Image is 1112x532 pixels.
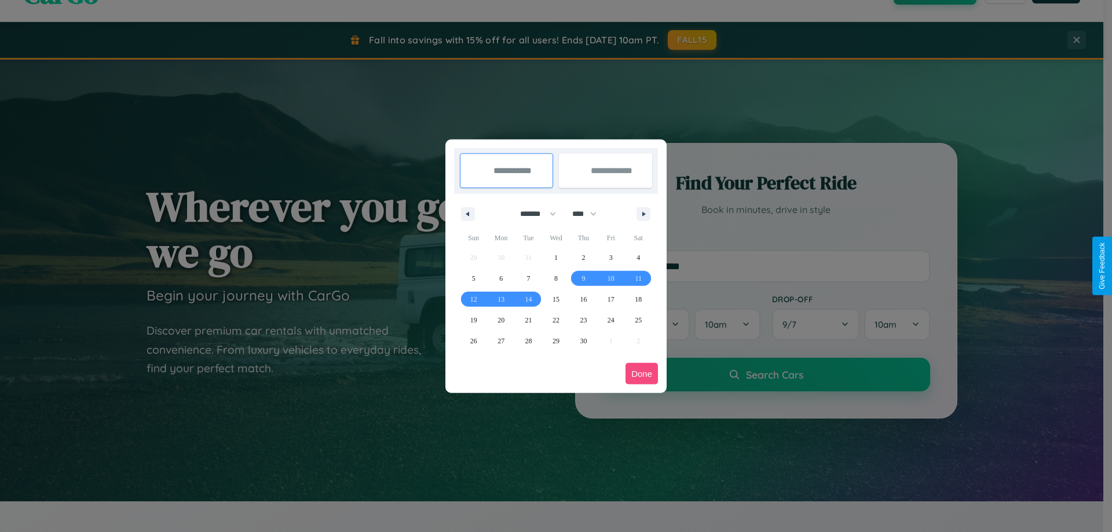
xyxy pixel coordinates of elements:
[570,310,597,331] button: 23
[527,268,531,289] span: 7
[609,247,613,268] span: 3
[581,268,585,289] span: 9
[542,331,569,351] button: 29
[608,289,614,310] span: 17
[637,247,640,268] span: 4
[542,247,569,268] button: 1
[635,268,642,289] span: 11
[608,268,614,289] span: 10
[553,310,559,331] span: 22
[470,289,477,310] span: 12
[635,310,642,331] span: 25
[460,331,487,351] button: 26
[625,229,652,247] span: Sat
[580,331,587,351] span: 30
[487,289,514,310] button: 13
[570,289,597,310] button: 16
[597,247,624,268] button: 3
[625,289,652,310] button: 18
[460,310,487,331] button: 19
[487,268,514,289] button: 6
[580,310,587,331] span: 23
[470,331,477,351] span: 26
[553,289,559,310] span: 15
[487,310,514,331] button: 20
[525,310,532,331] span: 21
[498,310,504,331] span: 20
[570,247,597,268] button: 2
[553,331,559,351] span: 29
[460,289,487,310] button: 12
[635,289,642,310] span: 18
[580,289,587,310] span: 16
[515,310,542,331] button: 21
[597,268,624,289] button: 10
[472,268,475,289] span: 5
[542,289,569,310] button: 15
[515,229,542,247] span: Tue
[570,331,597,351] button: 30
[515,289,542,310] button: 14
[498,331,504,351] span: 27
[581,247,585,268] span: 2
[515,268,542,289] button: 7
[597,289,624,310] button: 17
[525,331,532,351] span: 28
[570,268,597,289] button: 9
[625,310,652,331] button: 25
[554,247,558,268] span: 1
[487,331,514,351] button: 27
[470,310,477,331] span: 19
[499,268,503,289] span: 6
[460,268,487,289] button: 5
[515,331,542,351] button: 28
[597,310,624,331] button: 24
[608,310,614,331] span: 24
[570,229,597,247] span: Thu
[625,268,652,289] button: 11
[1098,243,1106,289] div: Give Feedback
[487,229,514,247] span: Mon
[542,229,569,247] span: Wed
[625,363,658,384] button: Done
[525,289,532,310] span: 14
[498,289,504,310] span: 13
[554,268,558,289] span: 8
[542,310,569,331] button: 22
[460,229,487,247] span: Sun
[597,229,624,247] span: Fri
[625,247,652,268] button: 4
[542,268,569,289] button: 8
